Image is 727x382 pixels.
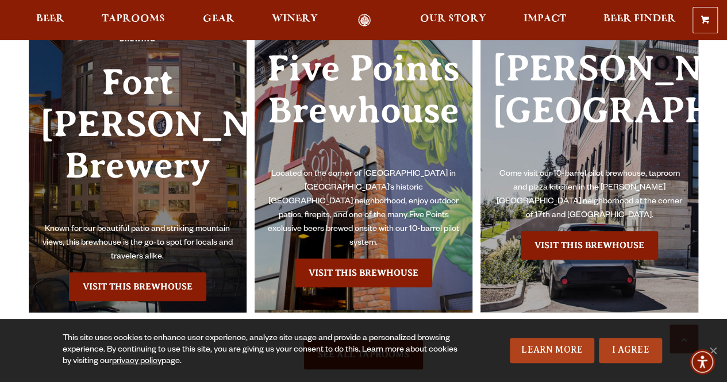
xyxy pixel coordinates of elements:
[29,14,72,27] a: Beer
[94,14,172,27] a: Taprooms
[524,14,566,24] span: Impact
[112,357,161,366] a: privacy policy
[63,333,464,368] div: This site uses cookies to enhance user experience, analyze site usage and provide a personalized ...
[510,338,594,363] a: Learn More
[599,338,662,363] a: I Agree
[603,14,676,24] span: Beer Finder
[69,272,206,301] a: Visit the Fort Collin's Brewery & Taproom
[36,14,64,24] span: Beer
[420,14,486,24] span: Our Story
[413,14,494,27] a: Our Story
[266,168,461,250] p: Located on the corner of [GEOGRAPHIC_DATA] in [GEOGRAPHIC_DATA]’s historic [GEOGRAPHIC_DATA] neig...
[40,61,235,223] h3: Fort [PERSON_NAME] Brewery
[102,14,165,24] span: Taprooms
[516,14,574,27] a: Impact
[266,48,461,168] h3: Five Points Brewhouse
[40,223,235,264] p: Known for our beautiful patio and striking mountain views, this brewhouse is the go-to spot for l...
[596,14,683,27] a: Beer Finder
[343,14,386,27] a: Odell Home
[690,349,715,375] div: Accessibility Menu
[272,14,318,24] span: Winery
[203,14,234,24] span: Gear
[295,258,432,287] a: Visit the Five Points Brewhouse
[492,168,687,223] p: Come visit our 10-barrel pilot brewhouse, taproom and pizza kitchen in the [PERSON_NAME][GEOGRAPH...
[264,14,325,27] a: Winery
[521,231,658,260] a: Visit the Sloan’s Lake Brewhouse
[195,14,242,27] a: Gear
[492,48,687,168] h3: [PERSON_NAME][GEOGRAPHIC_DATA]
